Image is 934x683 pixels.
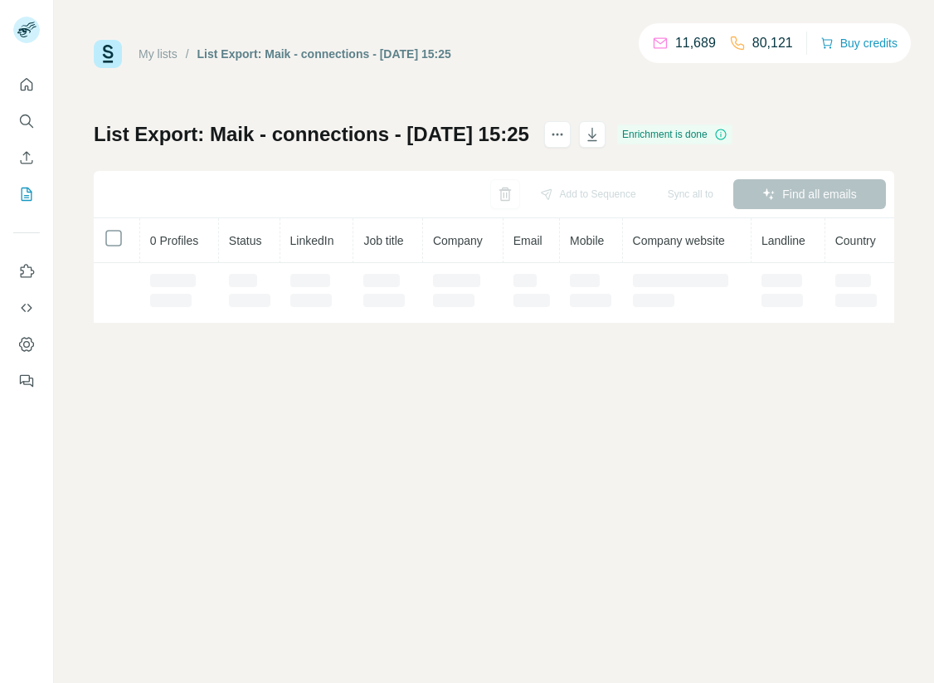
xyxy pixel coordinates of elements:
span: Job title [363,234,403,247]
button: Search [13,106,40,136]
button: Use Surfe on LinkedIn [13,256,40,286]
span: Company website [633,234,725,247]
button: Feedback [13,366,40,396]
div: Enrichment is done [617,124,732,144]
span: LinkedIn [290,234,334,247]
h1: List Export: Maik - connections - [DATE] 15:25 [94,121,529,148]
button: Enrich CSV [13,143,40,173]
a: My lists [139,47,178,61]
span: Country [835,234,876,247]
button: My lists [13,179,40,209]
p: 80,121 [752,33,793,53]
span: 0 Profiles [150,234,198,247]
span: Company [433,234,483,247]
button: Use Surfe API [13,293,40,323]
p: 11,689 [675,33,716,53]
span: Mobile [570,234,604,247]
span: Status [229,234,262,247]
button: Quick start [13,70,40,100]
span: Landline [761,234,805,247]
button: Buy credits [820,32,898,55]
div: List Export: Maik - connections - [DATE] 15:25 [197,46,451,62]
button: actions [544,121,571,148]
img: Surfe Logo [94,40,122,68]
span: Email [513,234,542,247]
li: / [186,46,189,62]
button: Dashboard [13,329,40,359]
